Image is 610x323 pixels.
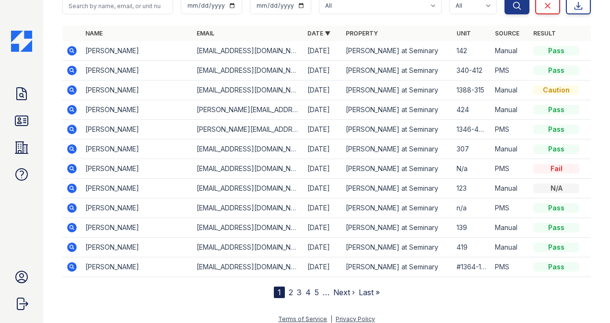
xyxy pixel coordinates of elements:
[453,257,491,277] td: #1364-129
[533,242,579,252] div: Pass
[342,257,453,277] td: [PERSON_NAME] at Seminary
[491,238,529,257] td: Manual
[333,288,355,297] a: Next ›
[304,81,342,100] td: [DATE]
[193,238,304,257] td: [EMAIL_ADDRESS][DOMAIN_NAME]
[193,218,304,238] td: [EMAIL_ADDRESS][DOMAIN_NAME]
[330,315,332,323] div: |
[342,159,453,179] td: [PERSON_NAME] at Seminary
[82,61,192,81] td: [PERSON_NAME]
[304,41,342,61] td: [DATE]
[491,159,529,179] td: PMS
[85,30,103,37] a: Name
[342,100,453,120] td: [PERSON_NAME] at Seminary
[82,139,192,159] td: [PERSON_NAME]
[82,257,192,277] td: [PERSON_NAME]
[193,198,304,218] td: [EMAIL_ADDRESS][DOMAIN_NAME]
[491,120,529,139] td: PMS
[453,179,491,198] td: 123
[453,198,491,218] td: n/a
[82,120,192,139] td: [PERSON_NAME]
[491,218,529,238] td: Manual
[342,218,453,238] td: [PERSON_NAME] at Seminary
[491,198,529,218] td: PMS
[304,100,342,120] td: [DATE]
[342,81,453,100] td: [PERSON_NAME] at Seminary
[82,238,192,257] td: [PERSON_NAME]
[304,198,342,218] td: [DATE]
[304,218,342,238] td: [DATE]
[274,287,285,298] div: 1
[304,238,342,257] td: [DATE]
[193,120,304,139] td: [PERSON_NAME][EMAIL_ADDRESS][PERSON_NAME][DOMAIN_NAME]
[453,139,491,159] td: 307
[491,81,529,100] td: Manual
[457,30,471,37] a: Unit
[193,179,304,198] td: [EMAIL_ADDRESS][DOMAIN_NAME]
[82,218,192,238] td: [PERSON_NAME]
[193,41,304,61] td: [EMAIL_ADDRESS][DOMAIN_NAME]
[453,61,491,81] td: 340-412
[305,288,311,297] a: 4
[193,159,304,179] td: [EMAIL_ADDRESS][DOMAIN_NAME]
[491,100,529,120] td: Manual
[453,41,491,61] td: 142
[82,179,192,198] td: [PERSON_NAME]
[342,139,453,159] td: [PERSON_NAME] at Seminary
[342,41,453,61] td: [PERSON_NAME] at Seminary
[533,223,579,232] div: Pass
[336,315,375,323] a: Privacy Policy
[304,159,342,179] td: [DATE]
[491,139,529,159] td: Manual
[193,257,304,277] td: [EMAIL_ADDRESS][DOMAIN_NAME]
[495,30,519,37] a: Source
[82,198,192,218] td: [PERSON_NAME]
[453,100,491,120] td: 424
[453,120,491,139] td: 1346-424R
[533,85,579,95] div: Caution
[193,139,304,159] td: [EMAIL_ADDRESS][DOMAIN_NAME]
[533,105,579,115] div: Pass
[533,46,579,56] div: Pass
[453,81,491,100] td: 1388-315
[307,30,330,37] a: Date ▼
[491,61,529,81] td: PMS
[533,66,579,75] div: Pass
[533,262,579,272] div: Pass
[533,203,579,213] div: Pass
[304,139,342,159] td: [DATE]
[491,179,529,198] td: Manual
[533,144,579,154] div: Pass
[304,61,342,81] td: [DATE]
[304,179,342,198] td: [DATE]
[197,30,214,37] a: Email
[304,120,342,139] td: [DATE]
[193,100,304,120] td: [PERSON_NAME][EMAIL_ADDRESS][PERSON_NAME][DOMAIN_NAME]
[82,159,192,179] td: [PERSON_NAME]
[193,81,304,100] td: [EMAIL_ADDRESS][DOMAIN_NAME]
[453,159,491,179] td: N/a
[491,257,529,277] td: PMS
[278,315,327,323] a: Terms of Service
[82,41,192,61] td: [PERSON_NAME]
[342,238,453,257] td: [PERSON_NAME] at Seminary
[193,61,304,81] td: [EMAIL_ADDRESS][DOMAIN_NAME]
[346,30,378,37] a: Property
[533,164,579,173] div: Fail
[453,218,491,238] td: 139
[342,179,453,198] td: [PERSON_NAME] at Seminary
[453,238,491,257] td: 419
[491,41,529,61] td: Manual
[11,31,32,52] img: CE_Icon_Blue-c292c112584629df590d857e76928e9f676e5b41ef8f769ba2f05ee15b207248.png
[323,287,329,298] span: …
[82,100,192,120] td: [PERSON_NAME]
[342,120,453,139] td: [PERSON_NAME] at Seminary
[342,198,453,218] td: [PERSON_NAME] at Seminary
[342,61,453,81] td: [PERSON_NAME] at Seminary
[289,288,293,297] a: 2
[304,257,342,277] td: [DATE]
[533,125,579,134] div: Pass
[359,288,380,297] a: Last »
[315,288,319,297] a: 5
[297,288,302,297] a: 3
